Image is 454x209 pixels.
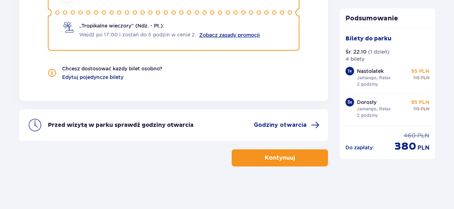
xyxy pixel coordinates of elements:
span: 115 [413,106,419,112]
p: Dorosły [357,99,377,106]
p: 95 PLN [411,99,429,106]
span: PLN [421,75,429,81]
span: 115 [413,75,419,81]
p: Kontynuuj [265,154,295,162]
span: PLN [421,106,429,112]
span: Godziny otwarcia [254,121,307,129]
a: Zobacz zasady promocji [199,32,260,38]
span: 460 [404,132,416,140]
p: Śr. 22.10 [345,48,367,55]
span: PLN [418,144,429,152]
p: Bilety do parku [345,35,392,43]
p: Jamango, Relax [357,106,391,112]
p: Do zapłaty : [345,144,374,151]
p: 2 godziny [357,112,378,119]
p: 4 bilety [345,55,364,63]
span: 380 [394,140,416,153]
span: Wejdź po 17:00 i zostań do 5 godzin w cenie 2. [79,31,196,38]
p: Nastolatek [357,68,384,75]
div: 3 x [345,98,354,106]
div: 1 x [345,67,354,75]
p: Podsumowanie [340,14,435,23]
p: 2 godziny [357,81,378,88]
button: Kontynuuj [232,149,328,166]
a: Edytuj pojedyncze bilety [62,74,123,81]
p: Chcesz dostosować każdy bilet osobno? [62,65,162,72]
p: Jamango, Relax [357,75,391,81]
a: Godziny otwarcia [254,121,319,129]
span: PLN [417,132,429,140]
span: „Tropikalne wieczory" (Ndz. - Pt.): [79,22,164,29]
p: Przed wizytą w parku sprawdź godziny otwarcia [48,121,193,129]
p: 95 PLN [411,68,429,75]
p: ( 1 dzień ) [368,48,389,55]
